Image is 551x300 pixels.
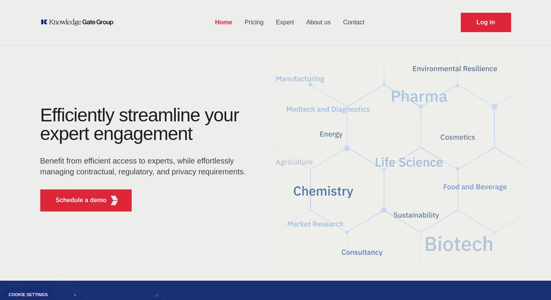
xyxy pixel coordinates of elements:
div: Cookie settings [9,293,48,297]
a: Pricing [239,12,270,32]
button: Schedule a demoKGG Fifth Element RED [40,189,132,211]
a: Home [209,12,238,32]
a: About us [300,12,337,32]
a: Contact [337,12,371,32]
div: Widget de chat [512,263,551,300]
p: Benefit from efficient access to experts, while effortlessly managing contractual, regulatory, an... [40,155,251,177]
iframe: Chat Widget [512,263,551,300]
a: Request Demo [461,13,511,32]
p: Schedule a demo [56,196,107,205]
img: KGG Fifth Element RED [276,50,524,273]
a: Expert [270,12,300,32]
a: KOL Knowledge Platform: Talk to Key External Experts (KEE) [40,19,119,26]
img: KGG Fifth Element RED [109,196,119,205]
h1: Efficiently streamline your expert engagement [40,105,239,144]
